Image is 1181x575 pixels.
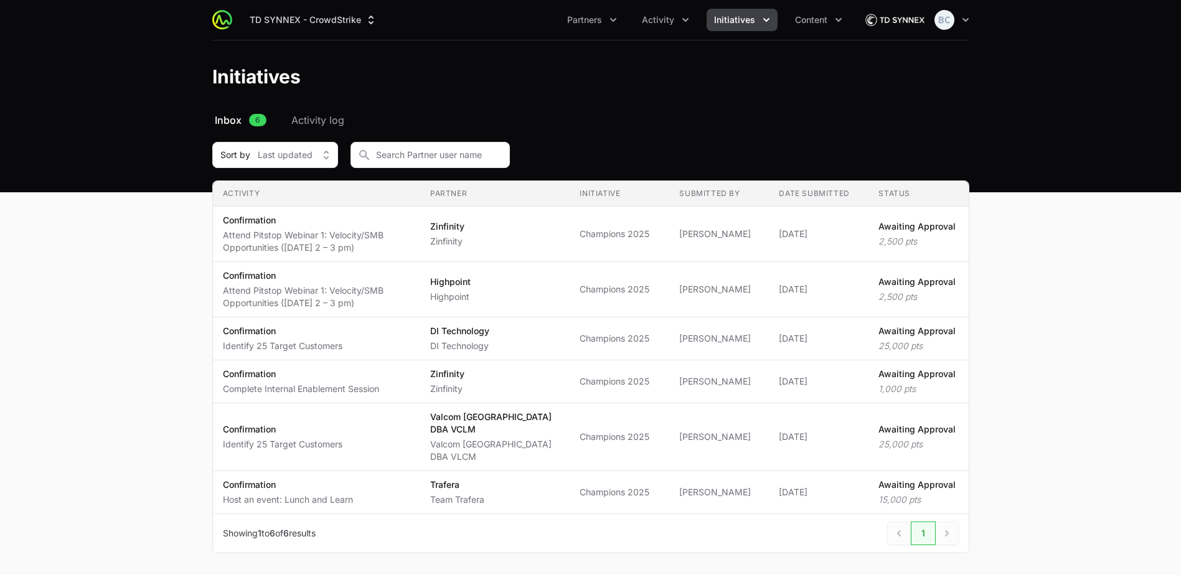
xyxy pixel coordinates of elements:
span: Activity log [291,113,344,128]
p: 2,500 pts [878,291,956,303]
span: [PERSON_NAME] [679,283,759,296]
th: Submitted by [669,181,769,207]
div: Supplier switch menu [242,9,385,31]
span: Last updated [258,149,313,161]
th: Partner [420,181,570,207]
div: Sort by filter [212,142,338,168]
a: Inbox6 [212,113,269,128]
nav: Initiatives navigation [212,113,969,128]
p: Identify 25 Target Customers [223,438,342,451]
span: Champions 2025 [580,431,659,443]
p: Confirmation [223,368,379,380]
p: 25,000 pts [878,340,956,352]
span: 6 [270,528,275,538]
p: DI Technology [430,340,489,352]
span: [DATE] [779,283,859,296]
p: Highpoint [430,276,471,288]
span: Champions 2025 [580,486,659,498]
input: Search Partner user name [351,142,510,168]
div: Main navigation [232,9,850,31]
p: Attend Pitstop Webinar 1: Velocity/SMB Opportunities ([DATE] 2 – 3 pm) [223,284,411,309]
th: Initiative [570,181,669,207]
span: 1 [911,521,936,545]
p: Valcom [GEOGRAPHIC_DATA] DBA VCLM [430,411,560,436]
span: Content [795,14,827,26]
p: Identify 25 Target Customers [223,340,342,352]
p: Zinfinity [430,368,464,380]
p: Zinfinity [430,220,464,233]
p: Zinfinity [430,235,464,248]
div: Partners menu [560,9,624,31]
button: Partners [560,9,624,31]
img: TD SYNNEX [865,7,925,32]
p: Awaiting Approval [878,423,956,436]
th: Activity [213,181,421,207]
p: Valcom [GEOGRAPHIC_DATA] DBA VLCM [430,438,560,463]
button: Sort byLast updated [212,142,338,168]
a: Activity log [289,113,347,128]
span: Champions 2025 [580,332,659,345]
p: Awaiting Approval [878,479,956,491]
div: Content menu [788,9,850,31]
button: Activity [634,9,697,31]
button: Initiatives [707,9,778,31]
p: Showing to of results [223,527,316,540]
span: 6 [249,114,266,126]
div: Initiatives menu [707,9,778,31]
p: Confirmation [223,325,342,337]
button: TD SYNNEX - CrowdStrike [242,9,385,31]
span: [DATE] [779,228,859,240]
img: Bethany Crossley [934,10,954,30]
p: Complete Internal Enablement Session [223,383,379,395]
span: Partners [567,14,602,26]
p: 2,500 pts [878,235,956,248]
p: Team Trafera [430,493,484,506]
span: Activity [642,14,674,26]
button: Content [788,9,850,31]
p: Awaiting Approval [878,220,956,233]
span: Champions 2025 [580,283,659,296]
span: [DATE] [779,375,859,388]
span: 1 [258,528,261,538]
p: 1,000 pts [878,383,956,395]
p: Host an event: Lunch and Learn [223,493,353,506]
section: Initiative Approvals Filters [212,142,969,553]
th: Date submitted [769,181,868,207]
span: Initiatives [714,14,755,26]
p: Awaiting Approval [878,368,956,380]
span: [DATE] [779,332,859,345]
p: Confirmation [223,479,353,491]
p: Highpoint [430,291,471,303]
p: Attend Pitstop Webinar 1: Velocity/SMB Opportunities ([DATE] 2 – 3 pm) [223,229,411,254]
span: Inbox [215,113,242,128]
h1: Initiatives [212,65,301,88]
p: DI Technology [430,325,489,337]
p: 25,000 pts [878,438,956,451]
span: 6 [283,528,289,538]
span: [PERSON_NAME] [679,228,759,240]
div: Activity menu [634,9,697,31]
p: Confirmation [223,269,411,282]
p: Awaiting Approval [878,325,956,337]
span: [PERSON_NAME] [679,431,759,443]
p: 15,000 pts [878,493,956,506]
span: Sort by [220,149,250,161]
p: Zinfinity [430,383,464,395]
span: [PERSON_NAME] [679,486,759,498]
img: ActivitySource [212,10,232,30]
th: Status [868,181,968,207]
p: Confirmation [223,214,411,227]
span: [PERSON_NAME] [679,332,759,345]
span: Champions 2025 [580,228,659,240]
p: Confirmation [223,423,342,436]
span: Champions 2025 [580,375,659,388]
span: [DATE] [779,431,859,443]
p: Awaiting Approval [878,276,956,288]
span: [PERSON_NAME] [679,375,759,388]
p: Trafera [430,479,484,491]
span: [DATE] [779,486,859,498]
